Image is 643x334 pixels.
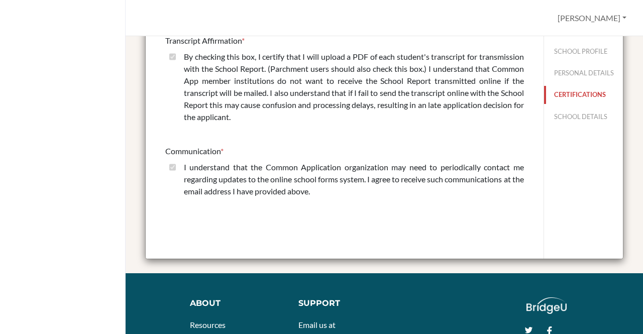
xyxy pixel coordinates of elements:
span: Communication [165,146,221,156]
button: CERTIFICATIONS [544,86,623,103]
img: logo_white@2x-f4f0deed5e89b7ecb1c2cc34c3e3d731f90f0f143d5ea2071677605dd97b5244.png [526,297,567,314]
div: About [190,297,276,309]
span: Transcript Affirmation [165,36,242,45]
button: [PERSON_NAME] [553,9,631,28]
label: By checking this box, I certify that I will upload a PDF of each student's transcript for transmi... [184,51,524,123]
button: PERSONAL DETAILS [544,64,623,82]
div: Support [298,297,375,309]
a: Resources [190,320,226,329]
label: I understand that the Common Application organization may need to periodically contact me regardi... [184,161,524,197]
button: SCHOOL PROFILE [544,43,623,60]
button: SCHOOL DETAILS [544,108,623,126]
